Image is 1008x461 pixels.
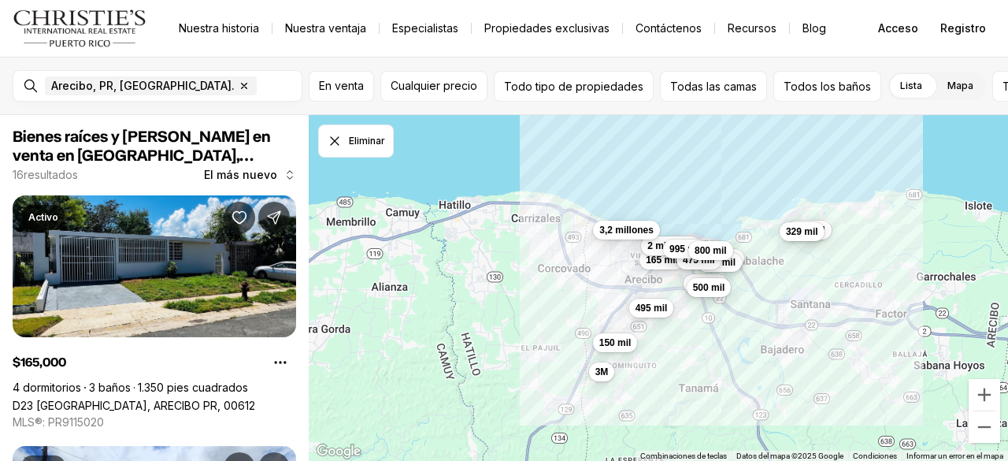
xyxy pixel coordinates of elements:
[647,240,694,251] font: 2 millones
[629,299,674,318] button: 495 mil
[636,303,668,314] font: 495 mil
[773,71,881,102] button: Todos los baños
[51,79,235,92] font: Arecibo, PR, [GEOGRAPHIC_DATA].
[931,13,995,44] button: Registro
[504,80,643,93] font: Todo tipo de propiedades
[599,225,654,236] font: 3,2 millones
[318,125,394,158] button: Descartar dibujo
[593,333,638,352] button: 150 mil
[683,255,715,266] font: 475 mil
[693,282,725,293] font: 500 mil
[623,17,714,39] button: Contáctenos
[878,21,918,35] font: Acceso
[790,17,839,39] a: Blog
[641,236,700,255] button: 2 millones
[179,21,259,35] font: Nuestra historia
[265,347,296,378] button: Opciones de propiedad
[869,13,928,44] button: Acceso
[784,80,871,93] font: Todos los baños
[472,17,622,39] a: Propiedades exclusivas
[380,17,471,39] a: Especialistas
[319,79,364,92] font: En venta
[684,274,728,293] button: 180 mil
[13,9,147,47] img: logo
[204,168,277,181] font: El más nuevo
[349,135,385,147] font: Eliminar
[947,80,973,91] font: Mapa
[786,226,818,237] font: 329 mil
[392,21,458,35] font: Especialistas
[669,244,702,255] font: 995 mil
[940,21,986,35] font: Registro
[728,21,776,35] font: Recursos
[670,80,757,93] font: Todas las camas
[687,278,732,297] button: 500 mil
[195,159,306,191] button: El más nuevo
[494,71,654,102] button: Todo tipo de propiedades
[309,71,374,102] button: En venta
[28,211,58,223] font: Activo
[636,21,702,35] font: Contáctenos
[663,240,708,258] button: 995 mil
[780,222,825,241] button: 329 mil
[906,452,1003,460] a: Informar un error en el mapa
[676,251,721,270] button: 475 mil
[272,17,379,39] a: Nuestra ventaja
[13,168,24,181] font: 16
[853,452,897,460] a: Condiciones
[484,21,610,35] font: Propiedades exclusivas
[166,17,272,39] a: Nuestra historia
[593,221,660,240] button: 3,2 millones
[802,21,826,35] font: Blog
[595,366,609,377] font: 3M
[13,129,271,183] font: Bienes raíces y [PERSON_NAME] en venta en [GEOGRAPHIC_DATA], [GEOGRAPHIC_DATA]
[258,202,290,233] button: Compartir propiedad
[599,337,632,348] font: 150 mil
[646,255,678,266] font: 165 mil
[589,362,615,381] button: 3M
[380,71,487,102] button: Cualquier precio
[736,452,843,460] font: Datos del mapa ©2025 Google
[24,168,78,181] font: resultados
[285,21,366,35] font: Nuestra ventaja
[391,79,477,92] font: Cualquier precio
[639,251,684,270] button: 165 mil
[13,399,255,412] a: D23 CALLE BAMBU, ARECIBO PR, 00612
[688,241,733,260] button: 800 mil
[900,80,922,91] font: Lista
[715,17,789,39] a: Recursos
[690,278,722,289] font: 180 mil
[695,245,727,256] font: 800 mil
[787,221,832,240] button: 240 mil
[969,379,1000,411] button: Acercar
[660,71,767,102] button: Todas las camas
[224,202,255,233] button: Guardar Propiedad: D23 CALLE BAMBU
